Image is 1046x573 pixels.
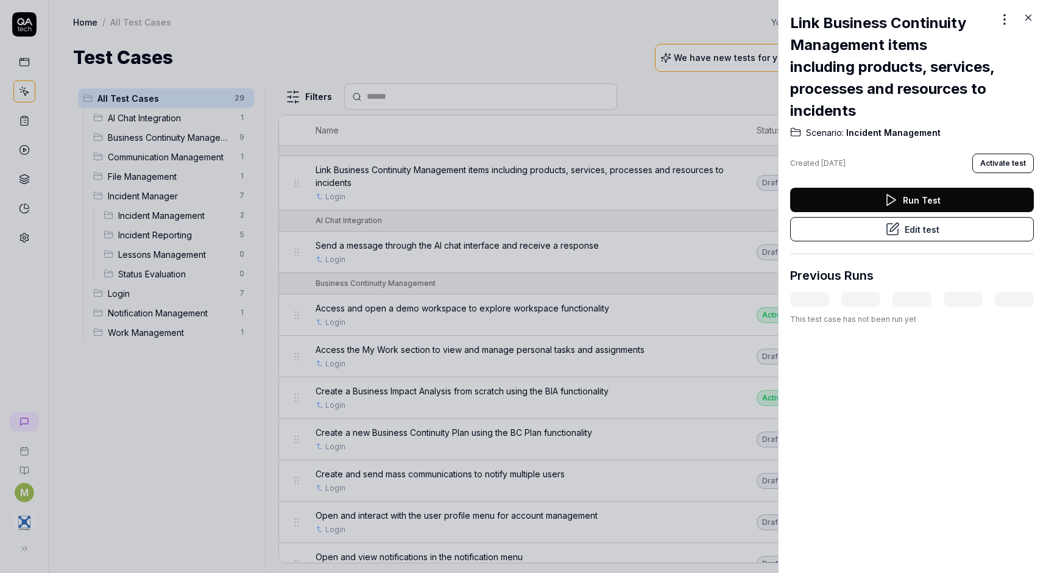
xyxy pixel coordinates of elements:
div: This test case has not been run yet [790,314,1034,325]
span: Scenario: [806,127,844,139]
button: Activate test [972,154,1034,173]
h3: Previous Runs [790,266,874,285]
h2: Link Business Continuity Management items including products, services, processes and resources t... [790,12,995,122]
span: Incident Management [844,127,941,139]
button: Edit test [790,217,1034,241]
time: [DATE] [821,158,846,168]
button: Run Test [790,188,1034,212]
div: Created [790,158,846,169]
